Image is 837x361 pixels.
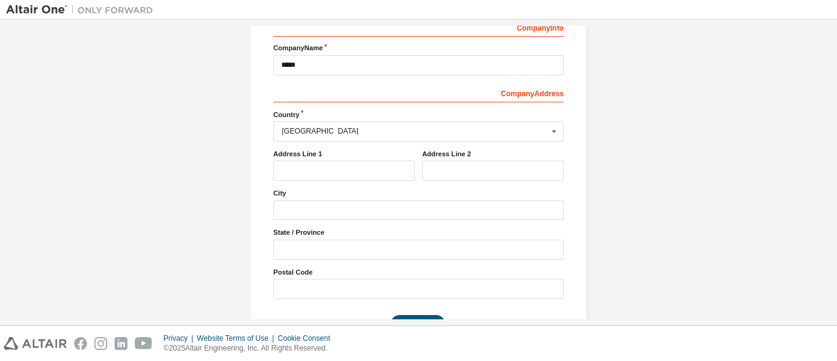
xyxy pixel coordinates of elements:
img: youtube.svg [135,337,153,350]
p: © 2025 Altair Engineering, Inc. All Rights Reserved. [164,343,338,354]
label: Company Name [273,43,564,53]
div: Company Address [273,83,564,102]
img: Altair One [6,4,159,16]
label: City [273,188,564,198]
button: Next [390,315,445,333]
div: Website Terms of Use [197,333,278,343]
label: Country [273,110,564,120]
label: Postal Code [273,267,564,277]
img: instagram.svg [94,337,107,350]
img: linkedin.svg [115,337,127,350]
div: Cookie Consent [278,333,337,343]
img: altair_logo.svg [4,337,67,350]
label: State / Province [273,227,564,237]
div: Company Info [273,17,564,37]
div: [GEOGRAPHIC_DATA] [282,127,548,135]
img: facebook.svg [74,337,87,350]
label: Address Line 1 [273,149,415,159]
label: Address Line 2 [422,149,564,159]
div: Privacy [164,333,197,343]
